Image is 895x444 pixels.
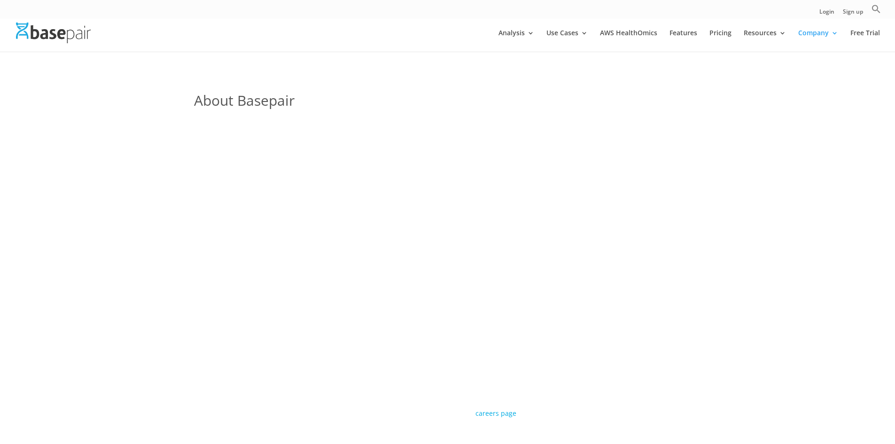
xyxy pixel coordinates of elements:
[16,23,91,43] img: Basepair
[600,30,657,52] a: AWS HealthOmics
[194,283,701,345] p: What is needed is a software platform that democratizes not just access to, but analysis and inte...
[516,409,518,418] span: .
[194,221,701,275] span: Thanks to advances in NGS technology, genomic data is being generated on an unprecedented scale. ...
[798,30,838,52] a: Company
[475,409,516,418] a: careers page
[669,30,697,52] a: Features
[194,409,475,418] span: Below you’ll find more information about our core team. Wish to join us? Head over to the
[872,4,881,19] a: Search Icon Link
[194,192,701,221] p: Founded by Harvard School Medical School scientist, [PERSON_NAME], PhD, BasePair grew out of the ...
[843,9,863,19] a: Sign up
[850,30,880,52] a: Free Trial
[194,346,698,400] span: Whilst we are fully committed to executing on this vision, no one company can deliver on the prom...
[546,30,588,52] a: Use Cases
[709,30,732,52] a: Pricing
[872,4,881,14] svg: Search
[819,9,834,19] a: Login
[498,30,534,52] a: Analysis
[744,30,786,52] a: Resources
[194,90,701,116] h1: About Basepair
